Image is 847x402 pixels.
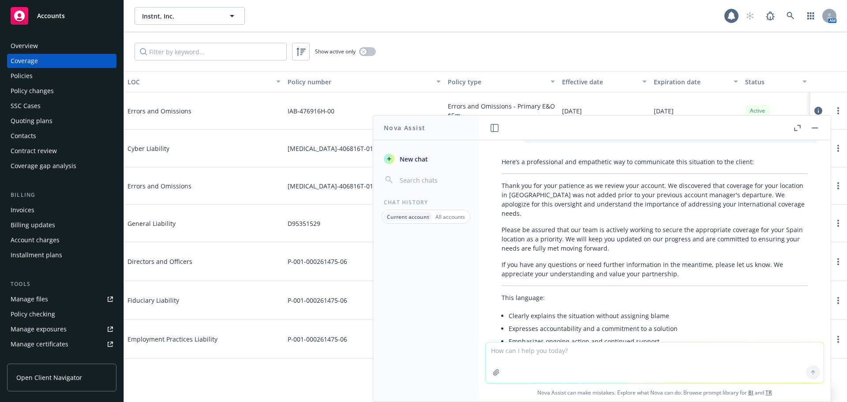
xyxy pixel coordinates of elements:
[127,219,260,228] span: General Liability
[288,181,373,191] span: [MEDICAL_DATA]-406816T-01
[11,84,54,98] div: Policy changes
[650,71,742,92] button: Expiration date
[11,99,41,113] div: SSC Cases
[373,199,479,206] div: Chat History
[7,337,116,351] a: Manage certificates
[11,54,38,68] div: Coverage
[11,69,33,83] div: Policies
[135,43,287,60] input: Filter by keyword...
[7,203,116,217] a: Invoices
[7,114,116,128] a: Quoting plans
[11,114,52,128] div: Quoting plans
[398,174,468,186] input: Search chats
[654,77,728,86] div: Expiration date
[11,144,57,158] div: Contract review
[444,71,558,92] button: Policy type
[748,389,753,396] a: BI
[135,7,245,25] button: Instnt, Inc.
[288,334,347,344] span: P-001-000261475-06
[7,129,116,143] a: Contacts
[7,99,116,113] a: SSC Cases
[833,256,843,267] a: more
[37,12,65,19] span: Accounts
[654,106,674,116] span: [DATE]
[11,337,68,351] div: Manage certificates
[16,373,82,382] span: Open Client Navigator
[741,7,759,25] a: Start snowing
[509,309,808,322] li: Clearly explains the situation without assigning blame
[380,151,472,167] button: New chat
[833,143,843,154] a: more
[7,191,116,199] div: Billing
[833,334,843,345] a: more
[124,71,284,92] button: LOC
[142,11,218,21] span: Instnt, Inc.
[562,106,582,116] span: [DATE]
[11,233,60,247] div: Account charges
[11,218,55,232] div: Billing updates
[7,84,116,98] a: Policy changes
[127,77,271,86] div: LOC
[7,322,116,336] a: Manage exposures
[502,181,808,218] p: Thank you for your patience as we review your account. We discovered that coverage for your locat...
[745,77,797,86] div: Status
[749,107,766,115] span: Active
[127,144,260,153] span: Cyber Liability
[502,225,808,253] p: Please be assured that our team is actively working to secure the appropriate coverage for your S...
[127,257,260,266] span: Directors and Officers
[502,293,808,302] p: This language:
[288,106,334,116] span: IAB-476916H-00
[288,296,347,305] span: P-001-000261475-06
[502,260,808,278] p: If you have any questions or need further information in the meantime, please let us know. We app...
[127,296,260,305] span: Fiduciary Liability
[765,389,772,396] a: TR
[288,257,347,266] span: P-001-000261475-06
[448,101,555,120] span: Errors and Omissions - Primary E&O $5m
[761,7,779,25] a: Report a Bug
[562,77,637,86] div: Effective date
[288,77,431,86] div: Policy number
[7,233,116,247] a: Account charges
[127,181,260,191] span: Errors and Omissions
[11,322,67,336] div: Manage exposures
[509,322,808,335] li: Expresses accountability and a commitment to a solution
[387,213,429,221] p: Current account
[11,159,76,173] div: Coverage gap analysis
[833,180,843,191] a: more
[11,39,38,53] div: Overview
[7,218,116,232] a: Billing updates
[398,154,428,164] span: New chat
[7,352,116,366] a: Manage claims
[11,352,55,366] div: Manage claims
[284,71,444,92] button: Policy number
[833,105,843,116] a: more
[11,292,48,306] div: Manage files
[558,71,650,92] button: Effective date
[7,69,116,83] a: Policies
[315,48,356,55] span: Show active only
[833,295,843,306] a: more
[7,4,116,28] a: Accounts
[7,307,116,321] a: Policy checking
[11,248,62,262] div: Installment plans
[782,7,799,25] a: Search
[7,54,116,68] a: Coverage
[127,334,260,344] span: Employment Practices Liability
[7,248,116,262] a: Installment plans
[802,7,820,25] a: Switch app
[127,106,260,116] span: Errors and Omissions
[502,157,808,166] p: Here’s a professional and empathetic way to communicate this situation to the client:
[384,123,425,132] h1: Nova Assist
[509,335,808,348] li: Emphasizes ongoing action and continued support
[435,213,465,221] p: All accounts
[742,71,810,92] button: Status
[11,203,34,217] div: Invoices
[7,144,116,158] a: Contract review
[7,292,116,306] a: Manage files
[7,39,116,53] a: Overview
[11,307,55,321] div: Policy checking
[288,219,320,228] span: D95351529
[482,383,827,402] span: Nova Assist can make mistakes. Explore what Nova can do: Browse prompt library for and
[7,159,116,173] a: Coverage gap analysis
